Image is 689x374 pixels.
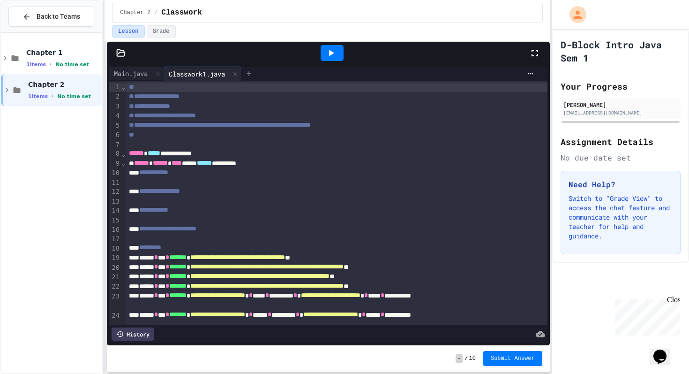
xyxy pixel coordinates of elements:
span: Submit Answer [491,355,535,362]
div: 10 [109,168,121,178]
div: 7 [109,140,121,150]
div: [EMAIL_ADDRESS][DOMAIN_NAME] [563,109,678,116]
div: 18 [109,244,121,253]
div: 12 [109,187,121,197]
p: Switch to "Grade View" to access the chat feature and communicate with your teacher for help and ... [569,194,673,241]
button: Grade [147,25,176,38]
button: Submit Answer [483,351,542,366]
div: 13 [109,197,121,206]
span: / [464,355,468,362]
div: Main.java [109,69,152,78]
div: 1 [109,83,121,92]
div: 16 [109,225,121,235]
iframe: chat widget [650,336,680,365]
div: Classwork1.java [164,69,230,79]
div: 3 [109,102,121,111]
span: Chapter 2 [120,9,150,16]
span: Classwork [161,7,202,18]
div: 15 [109,216,121,225]
h3: Need Help? [569,179,673,190]
button: Back to Teams [8,7,94,27]
div: 24 [109,311,121,330]
span: Fold line [121,83,126,91]
iframe: chat widget [611,296,680,336]
div: Chat with us now!Close [4,4,65,60]
h2: Assignment Details [561,135,681,148]
div: 9 [109,159,121,168]
span: Chapter 2 [28,80,100,89]
div: 4 [109,111,121,121]
span: • [50,61,52,68]
div: Main.java [109,67,164,81]
span: • [52,92,53,100]
span: Back to Teams [37,12,80,22]
div: [PERSON_NAME] [563,100,678,109]
span: Fold line [121,160,126,167]
div: 14 [109,206,121,215]
div: 17 [109,235,121,244]
span: 10 [469,355,476,362]
div: 22 [109,282,121,291]
h1: D-Block Intro Java Sem 1 [561,38,681,64]
span: / [154,9,157,16]
span: No time set [55,61,89,68]
span: Fold line [121,150,126,158]
div: 2 [109,92,121,101]
button: Lesson [112,25,144,38]
div: Classwork1.java [164,67,241,81]
span: Chapter 1 [26,48,100,57]
div: No due date set [561,152,681,163]
div: 6 [109,130,121,140]
div: 19 [109,253,121,263]
span: 1 items [26,61,46,68]
div: My Account [560,4,589,25]
div: History [112,328,154,341]
span: - [456,354,463,363]
span: 1 items [28,93,48,99]
h2: Your Progress [561,80,681,93]
div: 20 [109,263,121,273]
div: 23 [109,292,121,311]
div: 5 [109,121,121,130]
div: 21 [109,273,121,282]
div: 11 [109,178,121,188]
span: No time set [57,93,91,99]
div: 8 [109,149,121,159]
